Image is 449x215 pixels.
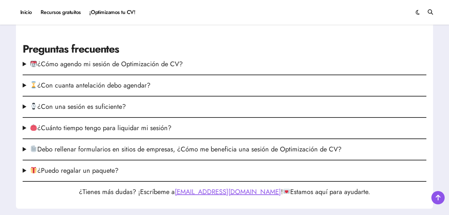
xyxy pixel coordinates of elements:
[23,187,426,197] p: ¿Tienes más dudas? ¡Escríbeme a ! Estamos aquí para ayudarte.
[23,166,426,176] summary: ¿Puedo regalar un paquete?
[30,82,37,88] img: ⌛
[16,3,36,21] a: Inicio
[23,81,426,91] summary: ¿Con cuanta antelación debo agendar?
[36,3,85,21] a: Recursos gratuitos
[30,145,37,152] img: 📄
[23,123,426,133] summary: ¿Cuánto tiempo tengo para liquidar mi sesión?
[23,102,426,112] summary: ¿Con una sesión es suficiente?
[23,144,426,154] summary: Debo rellenar formularios en sitios de empresas, ¿Cómo me beneficia una sesión de Optimización de...
[85,3,139,21] a: ¡Optimizamos tu CV!
[30,103,37,109] img: ⌚
[23,42,426,57] h2: Preguntas frecuentes
[175,187,281,197] a: [EMAIL_ADDRESS][DOMAIN_NAME]
[30,167,37,173] img: 🎁
[23,59,426,69] summary: ¿Cómo agendo mi sesión de Optimización de CV?
[30,60,37,67] img: 📆
[283,188,290,195] img: 💌
[30,124,37,131] img: 👛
